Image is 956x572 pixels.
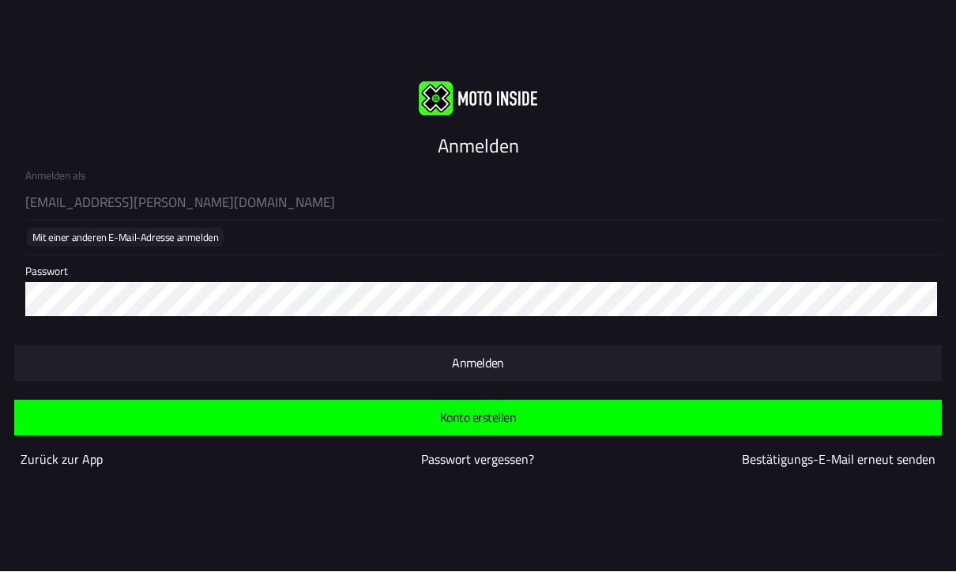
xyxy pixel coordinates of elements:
ion-text: Anmelden [452,358,503,371]
ion-text: Anmelden [438,132,519,160]
a: Passwort vergessen? [421,450,534,469]
a: Bestätigungs-E-Mail erneut senden [742,450,935,469]
a: Zurück zur App [21,450,103,469]
ion-button: Konto erstellen [14,401,942,436]
ion-button: Mit einer anderen E-Mail-Adresse anmelden [27,228,224,247]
